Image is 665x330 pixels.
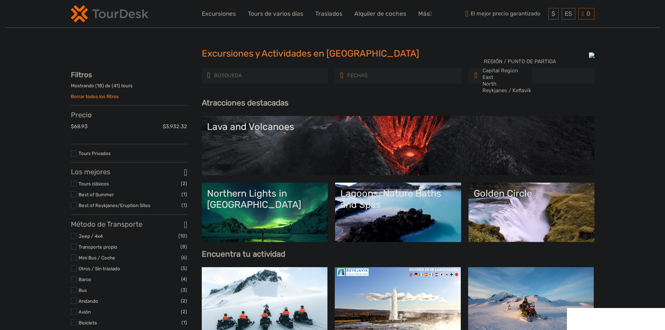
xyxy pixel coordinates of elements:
[79,255,115,261] a: Mini Bus / Coche
[71,220,187,228] h3: Método de Transporte
[79,244,117,250] a: Transporte propio
[71,94,119,99] a: Borrar todos los filtros
[474,188,589,237] a: Golden Circle
[181,264,187,272] span: (5)
[182,318,187,327] span: (1)
[178,232,187,240] span: (10)
[202,98,288,108] b: Atracciones destacadas
[71,168,187,176] h3: Los mejores
[248,9,303,19] a: Tours de varios días
[79,309,91,315] a: Avión
[213,69,273,82] input: BÚSQUEDA
[79,320,97,325] a: Bicicleta
[207,188,323,237] a: Northern Lights in [GEOGRAPHIC_DATA]
[482,87,532,94] option: Reykjanes / Keflavík
[71,71,92,79] strong: Filtros
[585,10,591,17] span: 0
[113,82,118,89] label: 41
[181,179,187,188] span: (2)
[79,181,109,186] a: Tours clásicos
[79,298,98,304] a: Andando
[181,308,187,316] span: (2)
[207,121,589,132] div: Lava and Volcanoes
[163,123,187,130] label: $3,932.32
[464,8,547,20] span: El mejor precio garantizado
[474,188,589,199] div: Golden Circle
[340,188,456,211] div: Lagoons, Nature Baths and Spas
[202,9,236,19] a: Excursiones
[207,121,589,170] a: Lava and Volcanoes
[347,69,407,82] input: FECHAS
[315,9,342,19] a: Traslados
[481,56,561,67] button: REGIÓN / PUNTO DE PARTIDA
[79,233,103,239] a: Jeep / 4x4
[202,48,464,59] h1: Excursiones y Actividades en [GEOGRAPHIC_DATA]
[71,5,148,22] img: 120-15d4194f-c635-41b9-a512-a3cb382bfb57_logo_small.png
[481,56,559,67] span: REGIÓN / PUNTO DE PARTIDA
[340,188,456,237] a: Lagoons, Nature Baths and Spas
[180,243,187,251] span: (8)
[589,52,594,58] img: PurchaseViaTourDesk.png
[202,249,285,259] b: Encuentra tu actividad
[181,254,187,262] span: (6)
[482,67,532,74] option: Capital Region
[418,9,432,19] a: Más
[79,287,87,293] a: Bus
[79,192,114,197] a: Best of Summer
[552,10,555,17] span: $
[354,9,406,19] a: Alquiler de coches
[482,67,532,94] select: REGIÓN / PUNTO DE PARTIDA
[79,277,91,282] a: Barco
[79,266,120,271] a: Otros / Sin traslado
[182,190,187,198] span: (1)
[562,8,575,20] div: ES
[181,286,187,294] span: (3)
[182,201,187,209] span: (1)
[79,203,150,208] a: Best of Reykjanes/Eruption Sites
[482,81,532,87] option: North
[71,82,187,93] div: Mostrando ( ) de ( ) tours
[567,308,665,330] iframe: LiveChat chat widget
[71,123,88,130] label: $68.93
[207,188,323,211] div: Northern Lights in [GEOGRAPHIC_DATA]
[482,74,532,81] option: East
[71,111,187,119] h3: Precio
[181,275,187,283] span: (4)
[97,82,102,89] label: 18
[181,297,187,305] span: (2)
[79,151,111,156] a: Tours Privados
